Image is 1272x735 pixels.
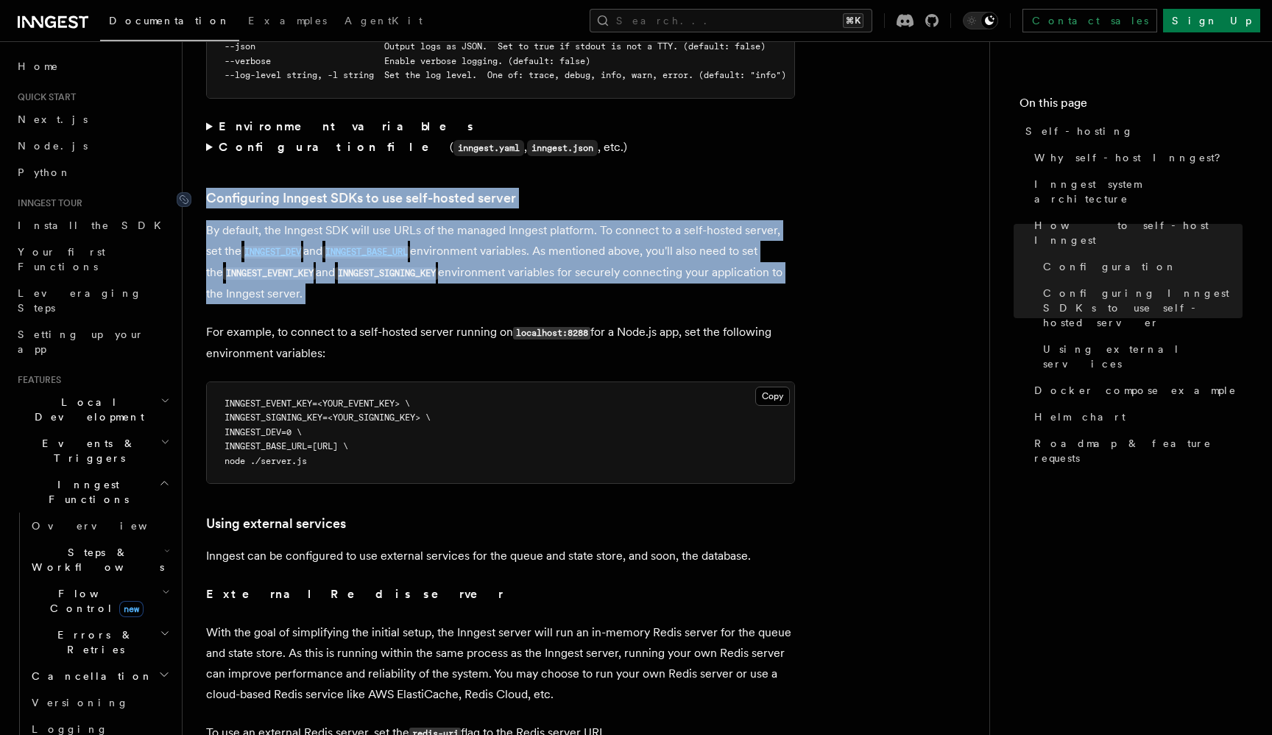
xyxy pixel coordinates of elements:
[18,140,88,152] span: Node.js
[206,137,795,158] summary: Configuration file(inngest.yaml,inngest.json, etc.)
[18,328,144,355] span: Setting up your app
[1043,286,1243,330] span: Configuring Inngest SDKs to use self-hosted server
[12,106,173,133] a: Next.js
[344,15,423,27] span: AgentKit
[26,586,162,616] span: Flow Control
[206,116,795,137] summary: Environment variables
[1034,383,1237,398] span: Docker compose example
[206,513,346,534] a: Using external services
[12,133,173,159] a: Node.js
[26,539,173,580] button: Steps & Workflows
[18,287,142,314] span: Leveraging Steps
[1034,150,1231,165] span: Why self-host Inngest?
[239,4,336,40] a: Examples
[206,220,795,304] p: By default, the Inngest SDK will use URLs of the managed Inngest platform. To connect to a self-h...
[1028,430,1243,471] a: Roadmap & feature requests
[1028,171,1243,212] a: Inngest system architecture
[1028,404,1243,430] a: Helm chart
[1034,436,1243,465] span: Roadmap & feature requests
[206,546,795,566] p: Inngest can be configured to use external services for the queue and state store, and soon, the d...
[12,321,173,362] a: Setting up your app
[1028,377,1243,404] a: Docker compose example
[1037,336,1243,377] a: Using external services
[1037,253,1243,280] a: Configuration
[100,4,239,41] a: Documentation
[12,395,160,424] span: Local Development
[590,9,872,32] button: Search...⌘K
[1025,124,1134,138] span: Self-hosting
[12,436,160,465] span: Events & Triggers
[26,580,173,622] button: Flow Controlnew
[241,244,303,258] a: INNGEST_DEV
[26,513,173,539] a: Overview
[12,159,173,186] a: Python
[225,427,302,437] span: INNGEST_DEV=0 \
[1043,259,1177,274] span: Configuration
[248,15,327,27] span: Examples
[12,389,173,430] button: Local Development
[1034,218,1243,247] span: How to self-host Inngest
[219,119,476,133] strong: Environment variables
[223,267,316,280] code: INNGEST_EVENT_KEY
[1028,212,1243,253] a: How to self-host Inngest
[206,622,795,705] p: With the goal of simplifying the initial setup, the Inngest server will run an in-memory Redis se...
[119,601,144,617] span: new
[1043,342,1243,371] span: Using external services
[1020,118,1243,144] a: Self-hosting
[26,669,153,683] span: Cancellation
[206,188,516,208] a: Configuring Inngest SDKs to use self-hosted server
[12,477,159,507] span: Inngest Functions
[26,622,173,663] button: Errors & Retries
[225,441,348,451] span: INNGEST_BASE_URL=[URL] \
[12,430,173,471] button: Events & Triggers
[18,166,71,178] span: Python
[18,246,105,272] span: Your first Functions
[12,53,173,80] a: Home
[12,91,76,103] span: Quick start
[206,322,795,364] p: For example, to connect to a self-hosted server running on for a Node.js app, set the following e...
[32,723,108,735] span: Logging
[26,627,160,657] span: Errors & Retries
[18,113,88,125] span: Next.js
[1034,409,1126,424] span: Helm chart
[225,70,786,80] span: --log-level string, -l string Set the log level. One of: trace, debug, info, warn, error. (defaul...
[963,12,998,29] button: Toggle dark mode
[12,374,61,386] span: Features
[206,587,504,601] strong: External Redis server
[336,4,431,40] a: AgentKit
[32,520,183,532] span: Overview
[12,239,173,280] a: Your first Functions
[755,387,790,406] button: Copy
[513,327,590,340] code: localhost:8288
[26,689,173,716] a: Versioning
[219,140,450,154] strong: Configuration file
[1037,280,1243,336] a: Configuring Inngest SDKs to use self-hosted server
[109,15,230,27] span: Documentation
[322,244,410,258] a: INNGEST_BASE_URL
[12,280,173,321] a: Leveraging Steps
[225,456,307,466] span: node ./server.js
[26,545,164,574] span: Steps & Workflows
[1034,177,1243,206] span: Inngest system architecture
[453,140,524,156] code: inngest.yaml
[18,219,170,231] span: Install the SDK
[241,246,303,259] code: INNGEST_DEV
[527,140,598,156] code: inngest.json
[322,246,410,259] code: INNGEST_BASE_URL
[32,697,129,708] span: Versioning
[225,398,410,409] span: INNGEST_EVENT_KEY=<YOUR_EVENT_KEY> \
[335,267,438,280] code: INNGEST_SIGNING_KEY
[1022,9,1157,32] a: Contact sales
[12,197,82,209] span: Inngest tour
[18,59,59,74] span: Home
[12,471,173,513] button: Inngest Functions
[843,13,863,28] kbd: ⌘K
[1163,9,1260,32] a: Sign Up
[225,412,431,423] span: INNGEST_SIGNING_KEY=<YOUR_SIGNING_KEY> \
[225,41,766,52] span: --json Output logs as JSON. Set to true if stdout is not a TTY. (default: false)
[1020,94,1243,118] h4: On this page
[1028,144,1243,171] a: Why self-host Inngest?
[12,212,173,239] a: Install the SDK
[225,56,590,66] span: --verbose Enable verbose logging. (default: false)
[26,663,173,689] button: Cancellation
